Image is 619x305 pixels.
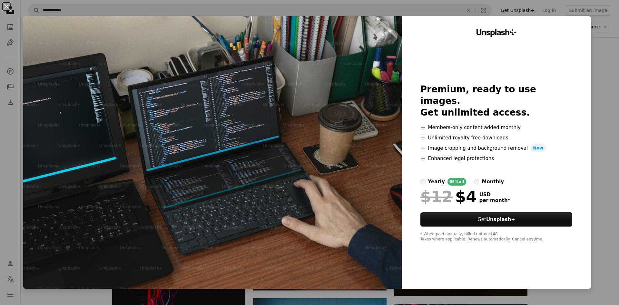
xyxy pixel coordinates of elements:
div: monthly [482,178,504,186]
span: New [530,144,546,152]
input: yearly66%off [420,179,426,184]
span: $12 [420,188,453,205]
span: USD [479,192,510,198]
strong: Unsplash+ [486,217,515,222]
div: $4 [420,188,477,205]
input: monthly [474,179,479,184]
li: Unlimited royalty-free downloads [420,134,573,142]
div: 66% off [447,178,467,186]
li: Enhanced legal protections [420,155,573,162]
button: GetUnsplash+ [420,212,573,227]
h2: Premium, ready to use images. Get unlimited access. [420,84,573,118]
li: Members-only content added monthly [420,124,573,131]
div: yearly [428,178,445,186]
li: Image cropping and background removal [420,144,573,152]
span: per month * [479,198,510,203]
div: * When paid annually, billed upfront $48 Taxes where applicable. Renews automatically. Cancel any... [420,232,573,242]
